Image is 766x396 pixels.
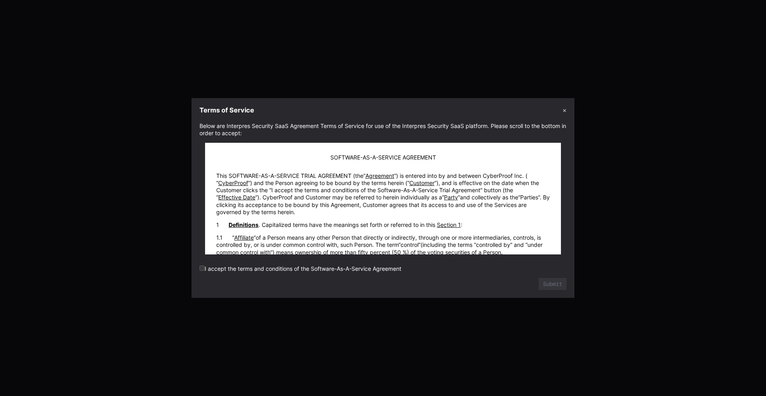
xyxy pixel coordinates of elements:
[437,221,461,228] span: Section 1
[199,106,254,114] h3: Terms of Service
[363,172,396,179] span: Agreement
[216,154,550,161] div: SOFTWARE-AS-A-SERVICE AGREEMENT
[407,179,436,186] span: Customer
[563,106,567,114] button: ✕
[539,278,567,290] button: Submit
[216,172,550,216] p: This SOFTWARE-AS-A-SERVICE TRIAL AGREEMENT (the ) is entered into by and between CyberProof Inc. ...
[216,194,257,201] span: Effective Date
[442,194,460,201] span: Party
[199,265,401,272] label: I accept the terms and conditions of the Software-As-A-Service Agreement
[216,179,250,186] span: CyberProof
[199,266,205,271] input: I accept the terms and conditions of the Software-As-A-Service Agreement
[216,234,550,256] li: of a Person means any other Person that directly or indirectly, through one or more intermediarie...
[229,221,259,228] span: Definitions
[232,234,256,241] span: Affiliate
[199,122,567,137] div: Below are Interpres Security SaaS Agreement Terms of Service for use of the Interpres Security Sa...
